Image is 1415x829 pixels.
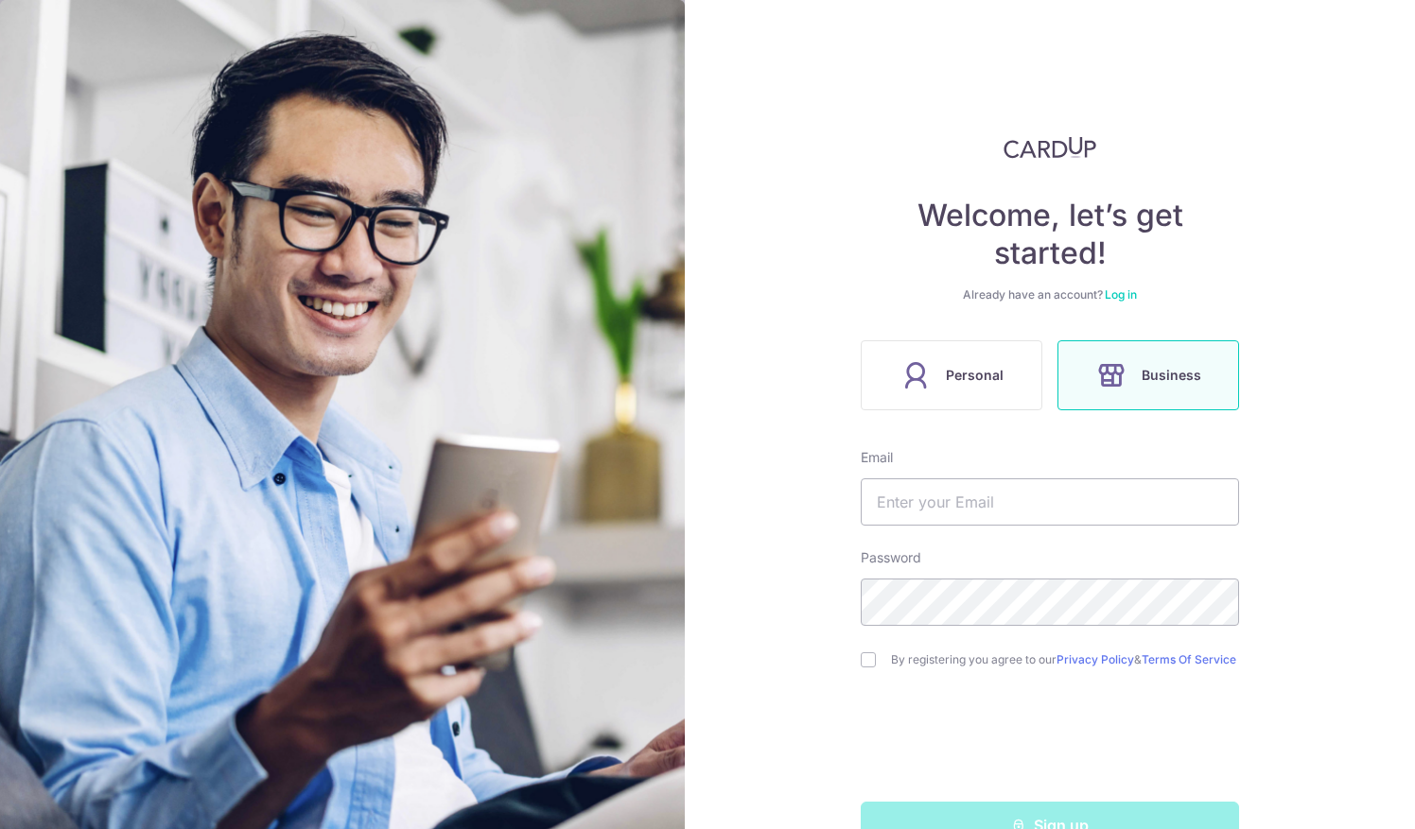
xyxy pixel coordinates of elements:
[853,340,1050,410] a: Personal
[906,705,1194,779] iframe: reCAPTCHA
[861,478,1239,526] input: Enter your Email
[1105,287,1137,302] a: Log in
[946,364,1004,387] span: Personal
[1142,652,1236,666] a: Terms Of Service
[861,287,1239,302] div: Already have an account?
[861,197,1239,272] h4: Welcome, let’s get started!
[1142,364,1201,387] span: Business
[1057,652,1134,666] a: Privacy Policy
[861,448,893,467] label: Email
[891,652,1239,667] label: By registering you agree to our &
[1004,136,1096,159] img: CardUp Logo
[861,548,921,567] label: Password
[1050,340,1247,410] a: Business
